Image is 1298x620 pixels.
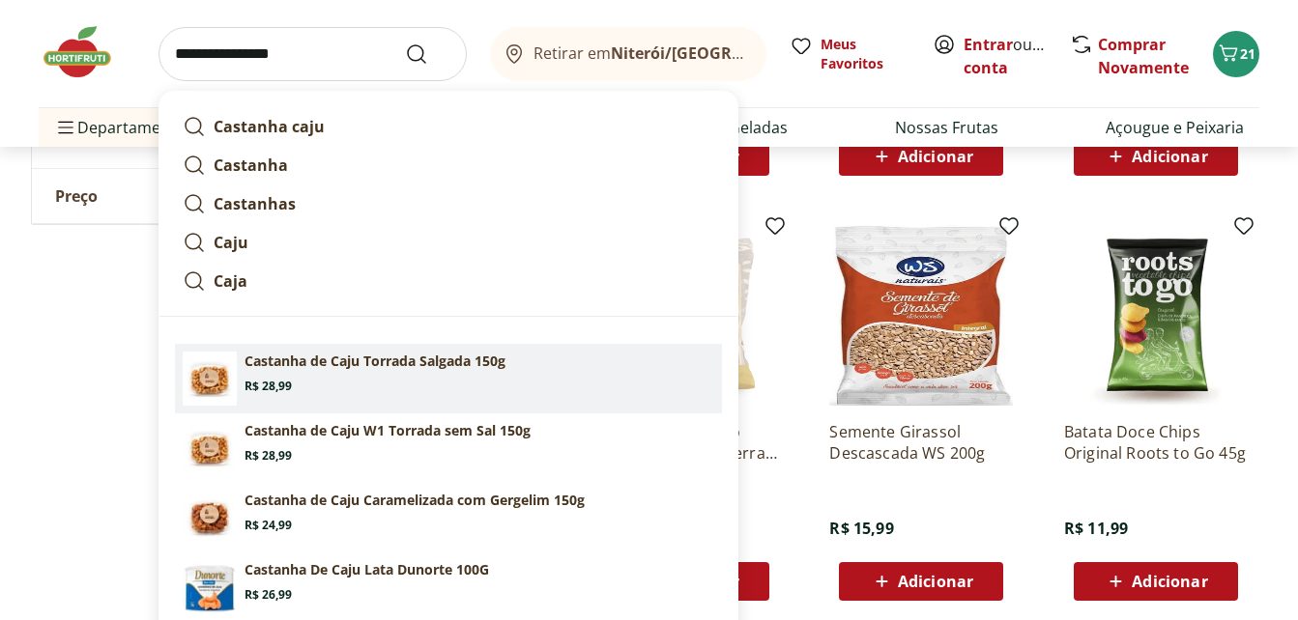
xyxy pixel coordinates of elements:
[898,574,973,589] span: Adicionar
[964,34,1070,78] a: Criar conta
[183,560,237,614] img: Principal
[159,27,467,81] input: search
[964,34,1013,55] a: Entrar
[611,42,831,64] b: Niterói/[GEOGRAPHIC_DATA]
[175,344,722,413] a: PrincipalCastanha de Caju Torrada Salgada 150gR$ 28,99
[898,149,973,164] span: Adicionar
[245,518,292,533] span: R$ 24,99
[54,104,193,151] span: Departamentos
[175,483,722,552] a: PrincipalCastanha de Caju Caramelizada com Gergelim 150gR$ 24,99
[183,352,237,406] img: Principal
[55,186,98,206] span: Preço
[1064,222,1248,406] img: Batata Doce Chips Original Roots to Go 45g
[1074,137,1238,176] button: Adicionar
[1132,149,1207,164] span: Adicionar
[1064,518,1128,539] span: R$ 11,99
[175,146,722,184] a: Castanha
[839,562,1003,601] button: Adicionar
[1074,562,1238,601] button: Adicionar
[54,104,77,151] button: Menu
[829,518,893,539] span: R$ 15,99
[245,448,292,464] span: R$ 28,99
[214,270,247,292] strong: Caja
[829,222,1013,406] img: Semente Girassol Descascada WS 200g
[1240,44,1255,63] span: 21
[964,33,1050,79] span: ou
[245,421,531,440] p: Castanha de Caju W1 Torrada sem Sal 150g
[214,193,296,214] strong: Castanhas
[1132,574,1207,589] span: Adicionar
[1098,34,1189,78] a: Comprar Novamente
[245,587,292,603] span: R$ 26,99
[821,35,909,73] span: Meus Favoritos
[895,116,998,139] a: Nossas Frutas
[790,35,909,73] a: Meus Favoritos
[214,155,288,176] strong: Castanha
[175,223,722,262] a: Caju
[183,421,237,475] img: Castanha de Caju W1 Torrada sem Sal 150g
[39,23,135,81] img: Hortifruti
[183,491,237,545] img: Principal
[245,491,585,510] p: Castanha de Caju Caramelizada com Gergelim 150g
[214,116,325,137] strong: Castanha caju
[175,262,722,300] a: Caja
[175,107,722,146] a: Castanha caju
[245,560,489,579] p: Castanha De Caju Lata Dunorte 100G
[490,27,766,81] button: Retirar emNiterói/[GEOGRAPHIC_DATA]
[1064,421,1248,464] a: Batata Doce Chips Original Roots to Go 45g
[175,413,722,483] a: Castanha de Caju W1 Torrada sem Sal 150gCastanha de Caju W1 Torrada sem Sal 150gR$ 28,99
[175,184,722,223] a: Castanhas
[829,421,1013,464] a: Semente Girassol Descascada WS 200g
[1106,116,1244,139] a: Açougue e Peixaria
[839,137,1003,176] button: Adicionar
[405,42,451,66] button: Submit Search
[1213,31,1259,77] button: Carrinho
[534,44,747,62] span: Retirar em
[245,379,292,394] span: R$ 28,99
[245,352,505,371] p: Castanha de Caju Torrada Salgada 150g
[32,169,322,223] button: Preço
[214,232,248,253] strong: Caju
